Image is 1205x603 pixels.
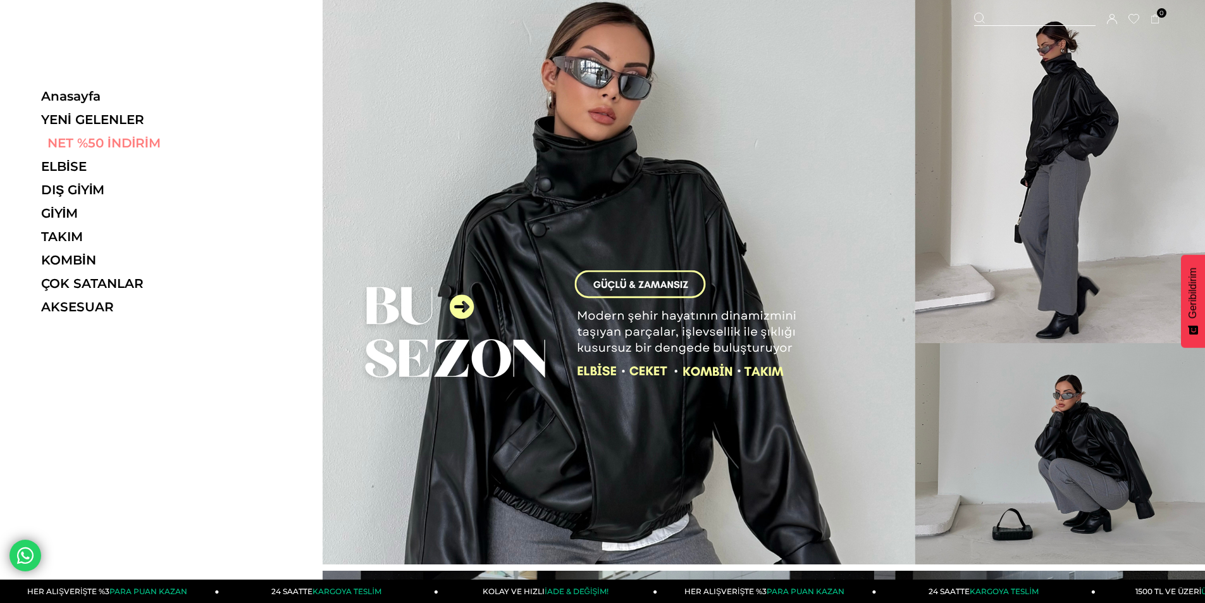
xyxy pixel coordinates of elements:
[41,135,215,151] a: NET %50 İNDİRİM
[41,229,215,244] a: TAKIM
[1181,255,1205,348] button: Geribildirim - Show survey
[41,89,215,104] a: Anasayfa
[877,580,1096,603] a: 24 SAATTEKARGOYA TESLİM
[1151,15,1160,24] a: 0
[767,587,844,596] span: PARA PUAN KAZAN
[657,580,876,603] a: HER ALIŞVERİŞTE %3PARA PUAN KAZAN
[41,182,215,197] a: DIŞ GİYİM
[219,580,438,603] a: 24 SAATTEKARGOYA TESLİM
[41,299,215,314] a: AKSESUAR
[1187,268,1199,319] span: Geribildirim
[41,276,215,291] a: ÇOK SATANLAR
[1157,8,1166,18] span: 0
[41,159,215,174] a: ELBİSE
[41,8,117,30] img: logo
[545,587,608,596] span: İADE & DEĞİŞİM!
[438,580,657,603] a: KOLAY VE HIZLIİADE & DEĞİŞİM!
[109,587,187,596] span: PARA PUAN KAZAN
[312,587,381,596] span: KARGOYA TESLİM
[970,587,1038,596] span: KARGOYA TESLİM
[41,206,215,221] a: GİYİM
[41,112,215,127] a: YENİ GELENLER
[41,252,215,268] a: KOMBİN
